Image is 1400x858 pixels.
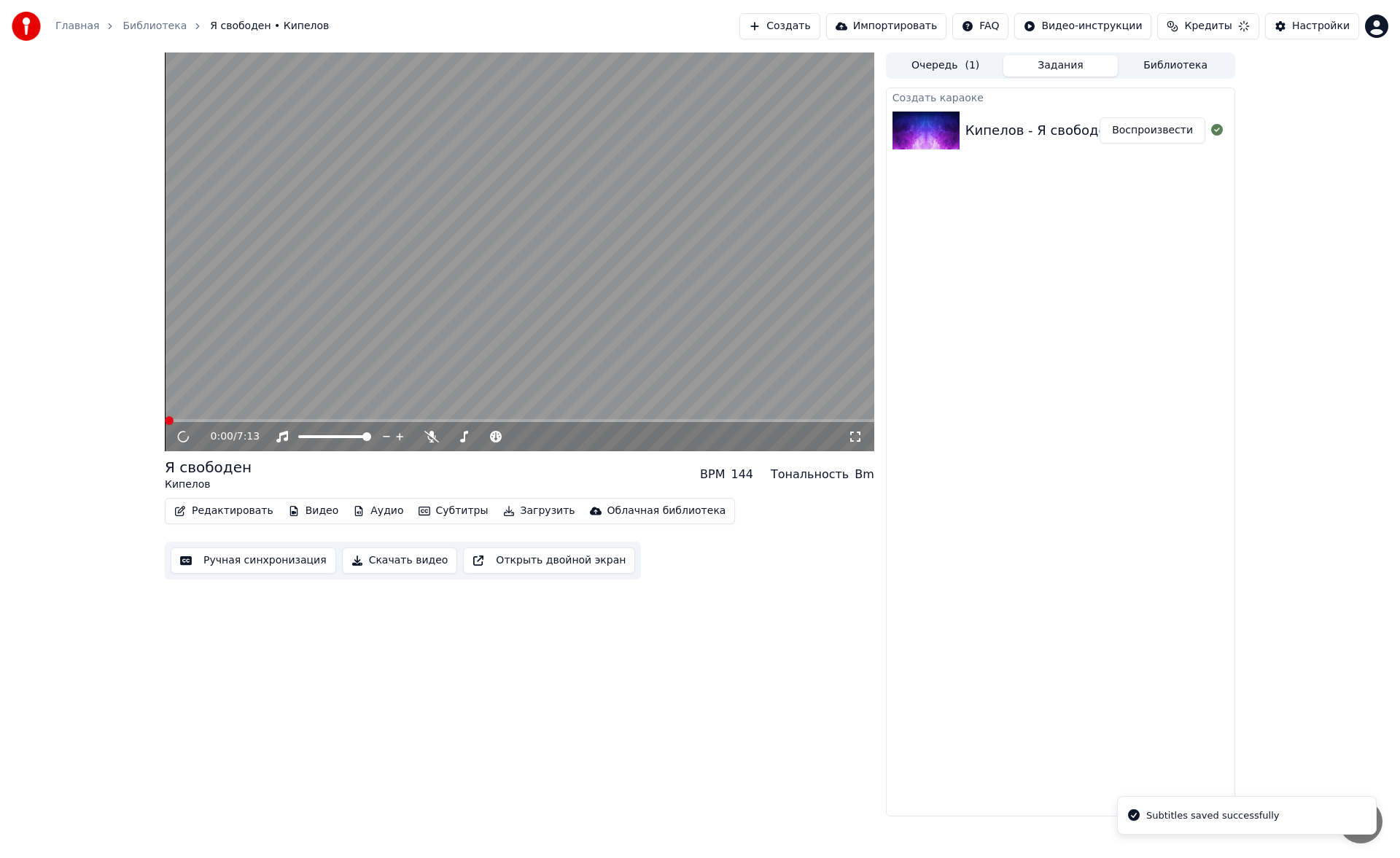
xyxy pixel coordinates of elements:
span: Я свободен • Кипелов [210,19,329,34]
button: Кредиты [1157,13,1259,39]
button: Видео-инструкции [1014,13,1151,39]
div: Кипелов - Я свободен [965,120,1116,141]
span: 0:00 [211,429,233,444]
button: Задания [1003,55,1119,77]
span: 7:13 [237,429,260,444]
button: Создать [739,13,820,39]
nav: breadcrumb [55,19,329,34]
div: Я свободен [165,457,252,477]
button: Открыть двойной экран [463,547,635,574]
a: Главная [55,19,99,34]
button: Настройки [1265,13,1359,39]
span: Кредиты [1184,19,1232,34]
button: Ручная синхронизация [171,547,336,574]
div: Кипелов [165,477,252,492]
button: Загрузить [497,501,581,521]
span: ( 1 ) [965,58,979,73]
button: Воспроизвести [1100,117,1205,144]
button: Библиотека [1118,55,1233,77]
button: FAQ [952,13,1008,39]
div: Облачная библиотека [607,504,726,518]
button: Аудио [347,501,409,521]
div: Создать караоке [887,88,1234,106]
div: BPM [700,466,725,483]
div: Настройки [1292,19,1350,34]
a: Библиотека [122,19,187,34]
div: Bm [855,466,874,483]
button: Субтитры [413,501,494,521]
div: / [211,429,246,444]
div: Subtitles saved successfully [1146,808,1279,823]
button: Видео [282,501,345,521]
img: youka [12,12,41,41]
button: Очередь [888,55,1003,77]
button: Скачать видео [342,547,458,574]
div: Тональность [771,466,849,483]
button: Редактировать [168,501,279,521]
div: 144 [731,466,753,483]
button: Импортировать [826,13,947,39]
